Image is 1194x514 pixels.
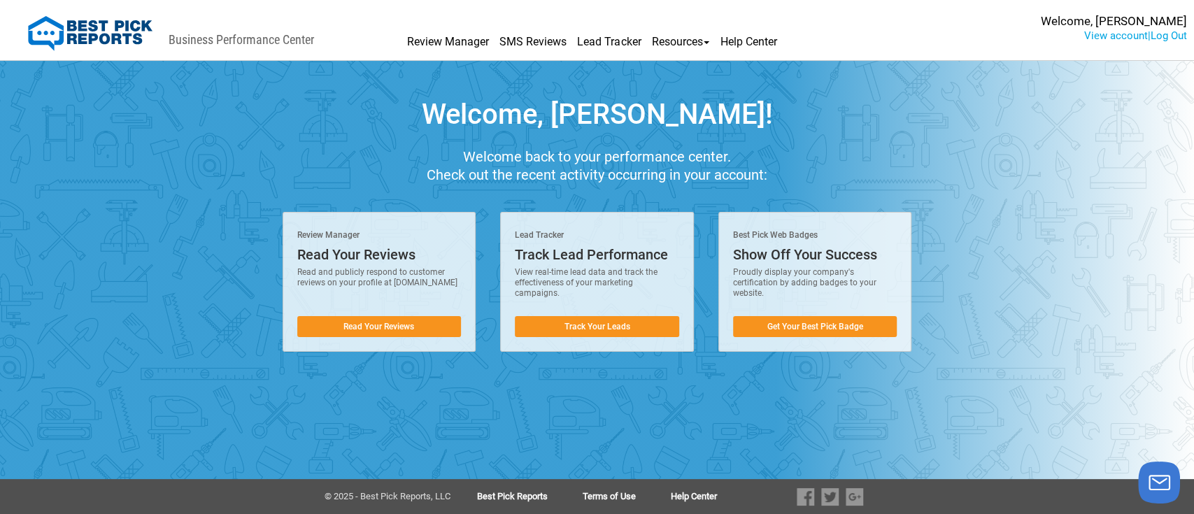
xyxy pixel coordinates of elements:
[477,492,583,501] a: Best Pick Reports
[325,492,461,501] div: © 2025 - Best Pick Reports, LLC
[1041,29,1187,43] div: |
[515,267,679,299] p: View real-time lead data and track the effectiveness of your marketing campaigns.
[515,228,679,243] div: Lead Tracker
[515,248,679,262] div: Track Lead Performance
[733,228,897,243] div: Best Pick Web Badges
[733,248,897,262] div: Show Off Your Success
[671,492,717,501] a: Help Center
[297,267,462,288] p: Read and publicly respond to customer reviews on your profile at [DOMAIN_NAME]
[1084,29,1148,42] a: View account
[407,11,489,56] a: Review Manager
[515,316,679,337] a: Track Your Leads
[1041,14,1187,29] div: Welcome, [PERSON_NAME]
[297,228,462,243] div: Review Manager
[1151,29,1187,42] a: Log Out
[720,11,776,56] a: Help Center
[499,11,567,56] a: SMS Reviews
[583,492,671,501] a: Terms of Use
[1138,462,1180,504] button: Launch chat
[733,316,897,337] a: Get Your Best Pick Badge
[733,267,897,299] p: Proudly display your company's certification by adding badges to your website.
[28,16,152,51] img: Best Pick Reports Logo
[297,316,462,337] a: Read Your Reviews
[577,11,641,56] a: Lead Tracker
[297,248,462,262] div: Read Your Reviews
[651,11,709,56] a: Resources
